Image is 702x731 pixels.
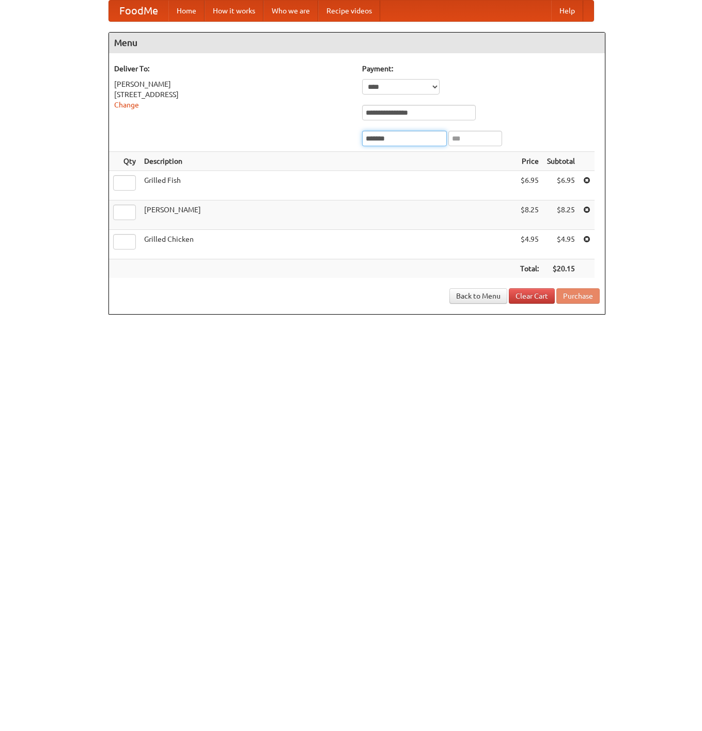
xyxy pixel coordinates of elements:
[109,152,140,171] th: Qty
[140,171,516,200] td: Grilled Fish
[114,79,352,89] div: [PERSON_NAME]
[140,230,516,259] td: Grilled Chicken
[516,200,543,230] td: $8.25
[263,1,318,21] a: Who we are
[114,89,352,100] div: [STREET_ADDRESS]
[168,1,205,21] a: Home
[362,64,600,74] h5: Payment:
[543,259,579,278] th: $20.15
[140,200,516,230] td: [PERSON_NAME]
[543,200,579,230] td: $8.25
[318,1,380,21] a: Recipe videos
[556,288,600,304] button: Purchase
[516,152,543,171] th: Price
[140,152,516,171] th: Description
[551,1,583,21] a: Help
[543,230,579,259] td: $4.95
[449,288,507,304] a: Back to Menu
[543,152,579,171] th: Subtotal
[516,259,543,278] th: Total:
[543,171,579,200] td: $6.95
[516,171,543,200] td: $6.95
[509,288,555,304] a: Clear Cart
[114,64,352,74] h5: Deliver To:
[516,230,543,259] td: $4.95
[114,101,139,109] a: Change
[109,1,168,21] a: FoodMe
[109,33,605,53] h4: Menu
[205,1,263,21] a: How it works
